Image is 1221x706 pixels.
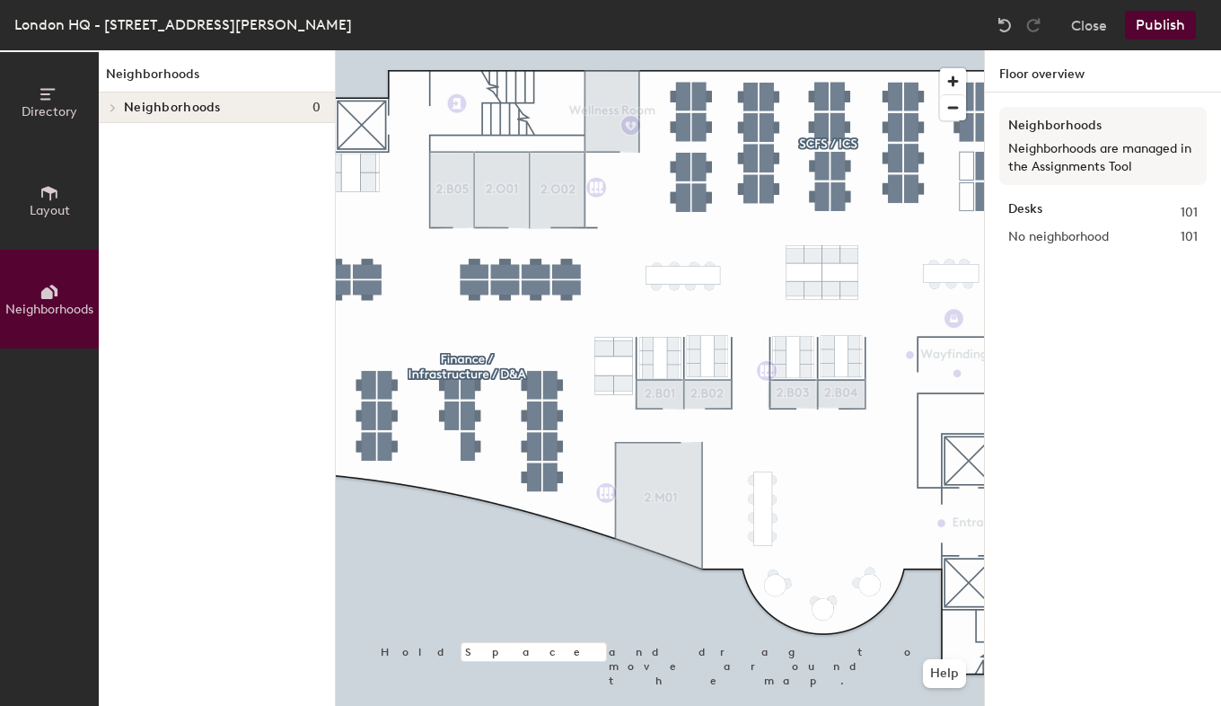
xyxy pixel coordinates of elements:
[14,13,352,36] div: London HQ - [STREET_ADDRESS][PERSON_NAME]
[1181,227,1198,247] span: 101
[996,16,1014,34] img: Undo
[1071,11,1107,40] button: Close
[312,101,321,115] span: 0
[30,203,70,218] span: Layout
[985,50,1221,93] h1: Floor overview
[1024,16,1042,34] img: Redo
[124,101,221,115] span: Neighborhoods
[1008,227,1109,247] span: No neighborhood
[99,65,335,93] h1: Neighborhoods
[1008,203,1042,223] strong: Desks
[1008,140,1198,176] p: Neighborhoods are managed in the Assignments Tool
[5,302,93,317] span: Neighborhoods
[22,104,77,119] span: Directory
[1181,203,1198,223] span: 101
[1125,11,1196,40] button: Publish
[1008,116,1198,136] h3: Neighborhoods
[923,659,966,688] button: Help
